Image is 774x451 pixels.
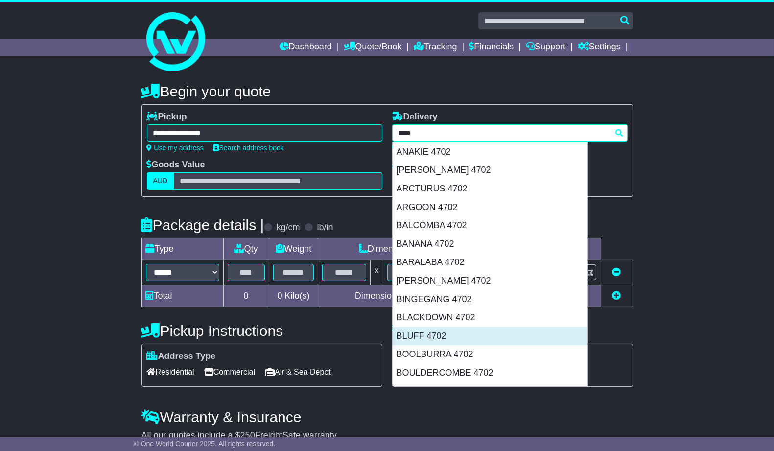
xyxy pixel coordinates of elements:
[393,290,587,309] div: BINGEGANG 4702
[147,364,194,380] span: Residential
[223,285,269,307] td: 0
[393,143,587,162] div: ANAKIE 4702
[269,285,318,307] td: Kilo(s)
[265,364,331,380] span: Air & Sea Depot
[147,172,174,190] label: AUD
[393,309,587,327] div: BLACKDOWN 4702
[469,39,514,56] a: Financials
[147,144,204,152] a: Use my address
[317,222,333,233] label: lb/in
[371,260,383,285] td: x
[414,39,457,56] a: Tracking
[277,291,282,301] span: 0
[276,222,300,233] label: kg/cm
[141,217,264,233] h4: Package details |
[213,144,284,152] a: Search address book
[393,272,587,290] div: [PERSON_NAME] 4702
[612,291,621,301] a: Add new item
[392,124,628,142] typeahead: Please provide city
[578,39,621,56] a: Settings
[393,180,587,198] div: ARCTURUS 4702
[318,285,500,307] td: Dimensions in Centimetre(s)
[392,112,438,122] label: Delivery
[141,323,382,339] h4: Pickup Instructions
[393,216,587,235] div: BALCOMBA 4702
[147,112,187,122] label: Pickup
[280,39,332,56] a: Dashboard
[147,351,216,362] label: Address Type
[269,238,318,260] td: Weight
[393,345,587,364] div: BOOLBURRA 4702
[141,83,633,99] h4: Begin your quote
[204,364,255,380] span: Commercial
[344,39,401,56] a: Quote/Book
[393,253,587,272] div: BARALABA 4702
[393,327,587,346] div: BLUFF 4702
[240,430,255,440] span: 250
[393,198,587,217] div: ARGOON 4702
[223,238,269,260] td: Qty
[318,238,500,260] td: Dimensions (L x W x H)
[393,161,587,180] div: [PERSON_NAME] 4702
[141,409,633,425] h4: Warranty & Insurance
[141,238,223,260] td: Type
[134,440,276,448] span: © One World Courier 2025. All rights reserved.
[526,39,565,56] a: Support
[141,285,223,307] td: Total
[393,382,587,401] div: [PERSON_NAME] 4702
[147,160,205,170] label: Goods Value
[393,364,587,382] div: BOULDERCOMBE 4702
[393,235,587,254] div: BANANA 4702
[612,267,621,277] a: Remove this item
[141,430,633,441] div: All our quotes include a $ FreightSafe warranty.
